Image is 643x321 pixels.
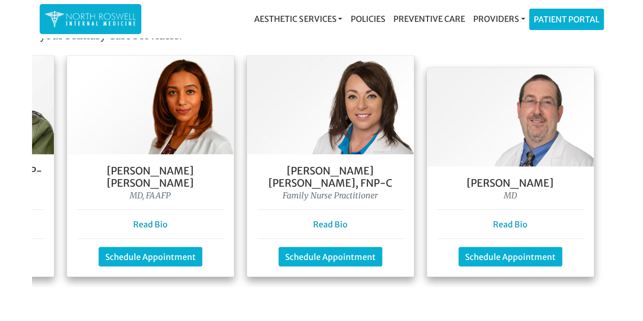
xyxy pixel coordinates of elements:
[283,190,378,200] i: Family Nurse Practitioner
[493,219,528,229] a: Read Bio
[279,247,382,266] a: Schedule Appointment
[469,9,529,29] a: Providers
[530,9,603,30] a: Patient Portal
[250,9,346,29] a: Aesthetic Services
[389,9,469,29] a: Preventive Care
[427,68,594,166] img: Dr. George Kanes
[77,164,224,189] h5: [PERSON_NAME] [PERSON_NAME]
[313,219,348,229] a: Read Bio
[257,164,404,189] h5: [PERSON_NAME] [PERSON_NAME], FNP-C
[130,190,171,200] i: MD, FAAFP
[458,247,562,266] a: Schedule Appointment
[346,9,389,29] a: Policies
[504,190,517,200] i: MD
[45,9,136,29] img: North Roswell Internal Medicine
[437,177,584,189] h5: [PERSON_NAME]
[67,55,234,154] img: Dr. Farah Mubarak Ali MD, FAAFP
[247,55,414,154] img: Keela Weeks Leger, FNP-C
[99,247,202,266] a: Schedule Appointment
[133,219,168,229] a: Read Bio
